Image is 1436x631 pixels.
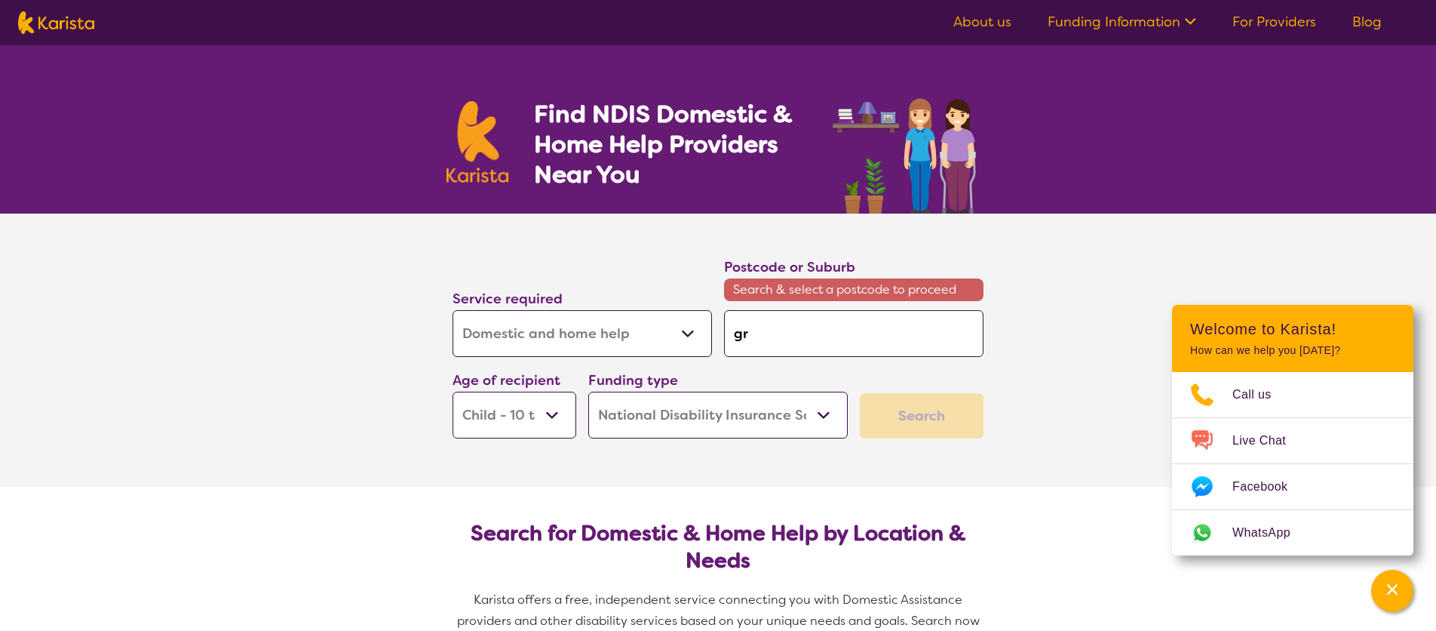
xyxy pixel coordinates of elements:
[1190,344,1395,357] p: How can we help you [DATE]?
[1190,320,1395,338] h2: Welcome to Karista!
[534,99,813,189] h1: Find NDIS Domestic & Home Help Providers Near You
[1048,13,1196,31] a: Funding Information
[446,101,508,183] img: Karista logo
[724,310,983,357] input: Type
[465,520,971,574] h2: Search for Domestic & Home Help by Location & Needs
[1232,383,1290,406] span: Call us
[1371,570,1413,612] button: Channel Menu
[1232,429,1304,452] span: Live Chat
[453,290,563,308] label: Service required
[588,371,678,389] label: Funding type
[1172,305,1413,556] div: Channel Menu
[1232,476,1306,498] span: Facebook
[1232,522,1309,544] span: WhatsApp
[453,371,560,389] label: Age of recipient
[724,258,855,276] label: Postcode or Suburb
[1172,510,1413,556] a: Web link opens in a new tab.
[1352,13,1382,31] a: Blog
[18,11,94,34] img: Karista logo
[953,13,1011,31] a: About us
[828,82,990,214] img: domestic-help
[724,279,983,301] span: Search & select a postcode to proceed
[1172,372,1413,556] ul: Choose channel
[1232,13,1316,31] a: For Providers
